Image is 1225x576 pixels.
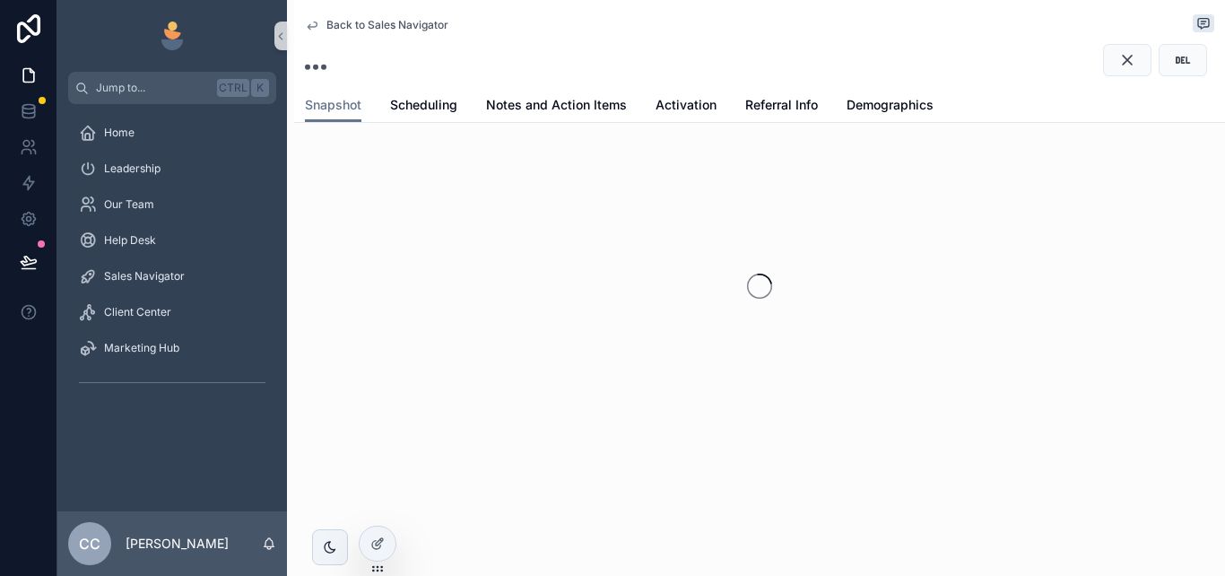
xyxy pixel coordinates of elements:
[79,533,100,554] span: CC
[305,89,361,123] a: Snapshot
[104,233,156,248] span: Help Desk
[745,89,818,125] a: Referral Info
[253,81,267,95] span: K
[57,104,287,420] div: scrollable content
[486,89,627,125] a: Notes and Action Items
[305,96,361,114] span: Snapshot
[104,305,171,319] span: Client Center
[68,224,276,257] a: Help Desk
[656,96,717,114] span: Activation
[68,332,276,364] a: Marketing Hub
[656,89,717,125] a: Activation
[104,341,179,355] span: Marketing Hub
[68,153,276,185] a: Leadership
[68,72,276,104] button: Jump to...CtrlK
[217,79,249,97] span: Ctrl
[68,117,276,149] a: Home
[68,188,276,221] a: Our Team
[96,81,210,95] span: Jump to...
[305,18,448,32] a: Back to Sales Navigator
[745,96,818,114] span: Referral Info
[104,197,154,212] span: Our Team
[126,535,229,553] p: [PERSON_NAME]
[390,96,457,114] span: Scheduling
[68,260,276,292] a: Sales Navigator
[104,269,185,284] span: Sales Navigator
[847,89,934,125] a: Demographics
[158,22,187,50] img: App logo
[68,296,276,328] a: Client Center
[104,126,135,140] span: Home
[847,96,934,114] span: Demographics
[486,96,627,114] span: Notes and Action Items
[104,161,161,176] span: Leadership
[390,89,457,125] a: Scheduling
[326,18,448,32] span: Back to Sales Navigator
